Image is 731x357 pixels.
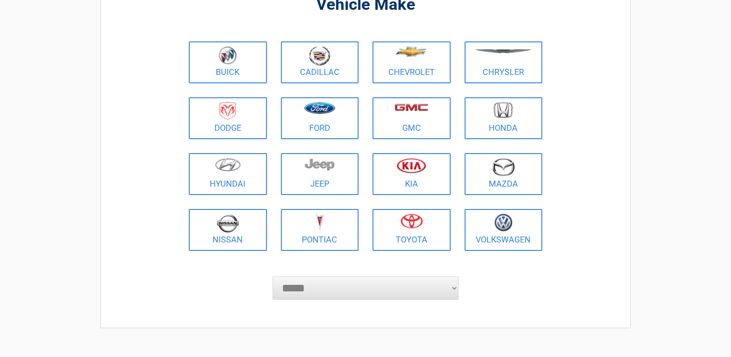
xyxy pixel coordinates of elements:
[475,49,532,54] img: chrysler
[281,97,359,139] a: Ford
[396,47,427,57] img: chevrolet
[217,214,239,233] img: nissan
[372,209,451,251] a: Toyota
[372,97,451,139] a: GMC
[189,97,267,139] a: Dodge
[400,214,423,229] img: toyota
[494,214,512,232] img: volkswagen
[219,102,236,120] img: dodge
[189,153,267,195] a: Hyundai
[189,209,267,251] a: Nissan
[305,158,334,171] img: jeep
[465,41,543,83] a: Chrysler
[281,41,359,83] a: Cadillac
[315,214,324,231] img: pontiac
[394,103,428,111] img: gmc
[219,46,237,65] img: buick
[465,153,543,195] a: Mazda
[492,158,515,176] img: mazda
[372,41,451,83] a: Chevrolet
[215,158,241,171] img: hyundai
[281,153,359,195] a: Jeep
[372,153,451,195] a: Kia
[281,209,359,251] a: Pontiac
[465,209,543,251] a: Volkswagen
[493,102,513,118] img: honda
[465,97,543,139] a: Honda
[189,41,267,83] a: Buick
[304,102,335,114] img: ford
[309,46,330,66] img: cadillac
[397,158,426,173] img: kia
